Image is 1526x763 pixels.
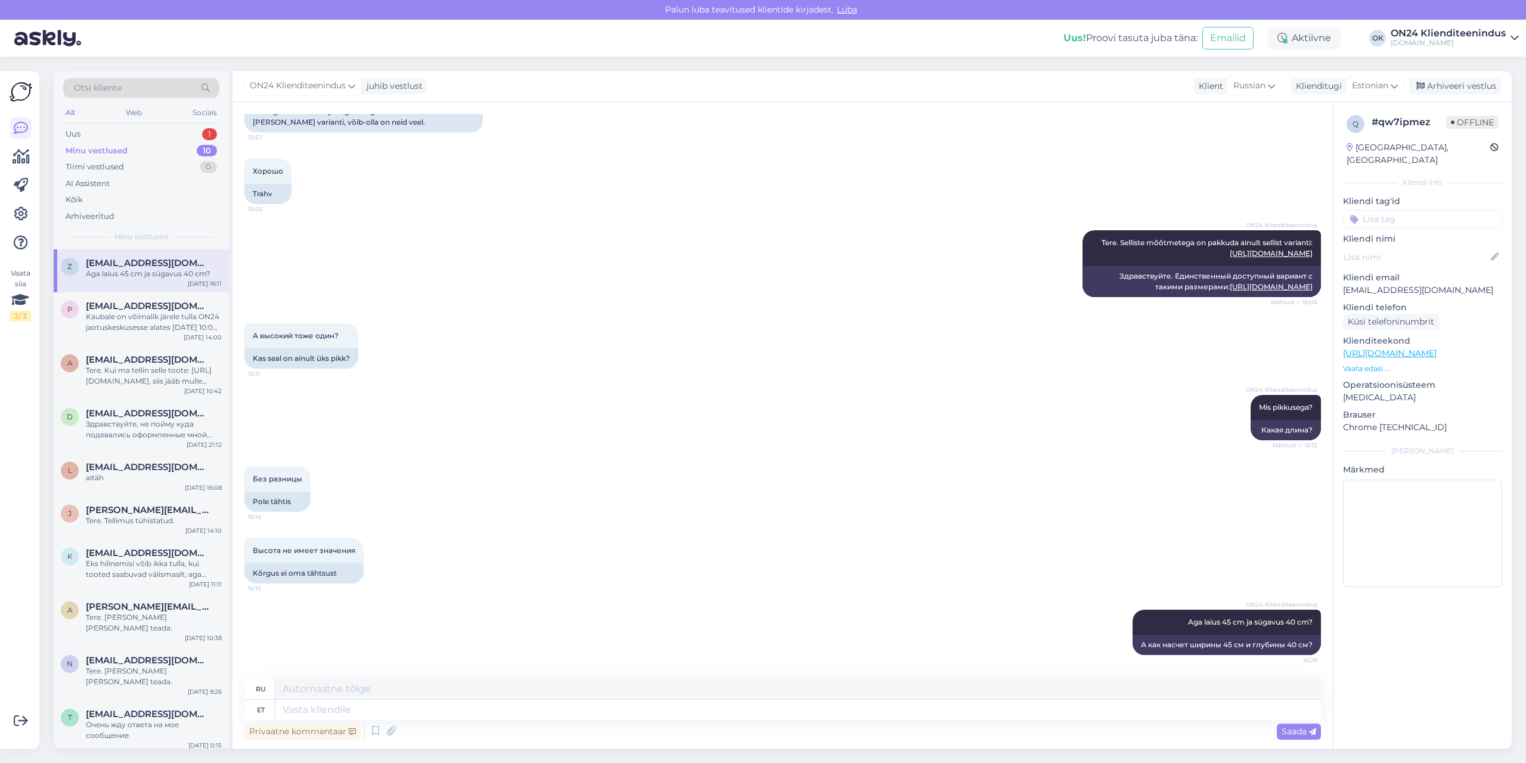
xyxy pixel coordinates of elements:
[67,606,73,614] span: a
[1391,38,1506,48] div: [DOMAIN_NAME]
[253,331,339,340] span: А высокий тоже один?
[185,526,222,535] div: [DATE] 14:10
[1343,446,1502,456] div: [PERSON_NAME]
[68,713,72,722] span: t
[86,719,222,741] div: Очень жду ответа на мое сообщение.
[250,79,346,92] span: ON24 Klienditeenindus
[189,580,222,589] div: [DATE] 11:11
[86,709,210,719] span: trulling@mail.ru
[86,548,210,558] span: kahest22@hotmail.com
[253,546,355,555] span: Высота не имеет значения
[67,659,73,668] span: n
[188,741,222,750] div: [DATE] 0:15
[244,563,364,583] div: Kõrgus ei oma tähtsust
[1343,409,1502,421] p: Brauser
[256,679,266,699] div: ru
[86,354,210,365] span: anneabiline@gmail.com
[86,408,210,419] span: dimas1524@yandex.ru
[67,412,73,421] span: d
[1343,348,1437,359] a: [URL][DOMAIN_NAME]
[67,262,72,271] span: z
[248,205,293,214] span: 16:02
[1352,79,1388,92] span: Estonian
[1230,249,1313,258] a: [URL][DOMAIN_NAME]
[197,145,217,157] div: 10
[184,333,222,342] div: [DATE] 14:00
[1391,29,1519,48] a: ON24 Klienditeenindus[DOMAIN_NAME]
[1343,421,1502,434] p: Chrome [TECHNICAL_ID]
[63,105,77,121] div: All
[86,268,222,279] div: Aga laius 45 cm ja sügavus 40 cm?
[1343,284,1502,296] p: [EMAIL_ADDRESS][DOMAIN_NAME]
[1343,210,1502,228] input: Lisa tag
[187,440,222,449] div: [DATE] 21:12
[190,105,219,121] div: Socials
[1063,31,1198,45] div: Proovi tasuta juba täna:
[68,466,72,475] span: l
[1343,271,1502,284] p: Kliendi email
[1273,656,1317,665] span: 16:26
[86,666,222,687] div: Tere. [PERSON_NAME] [PERSON_NAME] teada.
[1063,32,1086,44] b: Uus!
[1282,726,1316,737] span: Saada
[253,166,283,175] span: Хорошо
[1291,80,1342,92] div: Klienditugi
[67,359,73,367] span: a
[114,231,168,242] span: Minu vestlused
[1343,379,1502,391] p: Operatsioonisüsteem
[1102,238,1313,258] span: Tere. Selliste mõõtmetega on pakkuda ainult sellist varianti:
[1353,119,1358,128] span: q
[248,133,293,142] span: 15:57
[1343,301,1502,314] p: Kliendi telefon
[1343,177,1502,188] div: Kliendi info
[86,655,210,666] span: nele.mandla@gmail.com
[1391,29,1506,38] div: ON24 Klienditeenindus
[1369,30,1386,47] div: OK
[1273,441,1317,450] span: Nähtud ✓ 16:13
[1409,78,1501,94] div: Arhiveeri vestlus
[1259,403,1313,412] span: Mis pikkusega?
[66,145,128,157] div: Minu vestlused
[1271,298,1317,307] span: Nähtud ✓ 16:06
[1343,314,1439,330] div: Küsi telefoninumbrit
[66,161,124,173] div: Tiimi vestlused
[66,178,110,190] div: AI Assistent
[244,348,358,369] div: Kas seal on ainult üks pikk?
[86,258,210,268] span: zeniva25@gmail.com
[10,81,32,103] img: Askly Logo
[1343,391,1502,404] p: [MEDICAL_DATA]
[86,558,222,580] div: Eks hilinemisi võib ikka tulla, kui tooted saabuvad välismaalt, aga üldjuhul selle tootjaga pigem...
[188,687,222,696] div: [DATE] 9:26
[185,483,222,492] div: [DATE] 16:08
[362,80,423,92] div: juhib vestlust
[1194,80,1223,92] div: Klient
[74,82,122,94] span: Otsi kliente
[66,128,80,140] div: Uus
[248,369,293,378] span: 16:11
[86,505,210,515] span: jana@rethink.ee
[123,105,144,121] div: Web
[1246,600,1317,609] span: ON24 Klienditeenindus
[68,509,72,518] span: j
[67,552,73,561] span: k
[1343,195,1502,208] p: Kliendi tag'id
[86,301,210,311] span: punasveta@gmail.com
[248,584,293,593] span: 16:15
[86,311,222,333] div: Kaubale on võimalik järele tulla ON24 jaotuskeskusesse alates [DATE] 10:00-st. Kauba kättesaamise...
[86,419,222,440] div: Здравствуйте, не пойму куда подевались оформленные мной заказы. Один вроде должны привезти завтра...
[1188,617,1313,626] span: Aga laius 45 cm ja sügavus 40 cm?
[10,268,31,322] div: Vaata siia
[1343,335,1502,347] p: Klienditeekond
[244,184,291,204] div: Trahv
[1202,27,1254,50] button: Emailid
[248,512,293,521] span: 16:14
[66,194,83,206] div: Kõik
[833,4,861,15] span: Luba
[202,128,217,140] div: 1
[1268,27,1341,49] div: Aktiivne
[1246,385,1317,394] span: ON24 Klienditeenindus
[86,601,210,612] span: anna.kotovits@gmail.com
[1347,141,1490,166] div: [GEOGRAPHIC_DATA], [GEOGRAPHIC_DATA]
[67,305,73,314] span: p
[244,492,311,512] div: Pole tähtis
